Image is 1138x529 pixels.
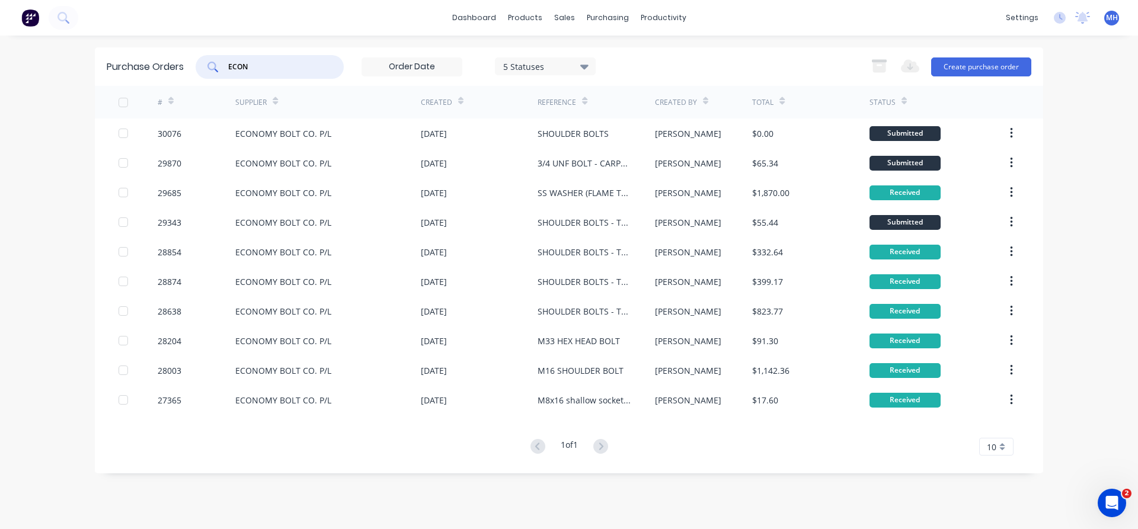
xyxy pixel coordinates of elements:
div: 28854 [158,246,181,258]
div: 27365 [158,394,181,406]
div: $65.34 [752,157,778,169]
div: Status [870,97,896,108]
div: M16 SHOULDER BOLT [538,364,624,377]
div: Submitted [870,215,941,230]
div: $1,142.36 [752,364,789,377]
div: Received [870,245,941,259]
div: $0.00 [752,127,773,140]
div: [PERSON_NAME] [655,216,721,229]
div: Supplier [235,97,267,108]
div: SS WASHER (FLAME TRAPS) X 10,000 [538,187,631,199]
div: Total [752,97,773,108]
div: [PERSON_NAME] [655,157,721,169]
div: [PERSON_NAME] [655,394,721,406]
div: [DATE] [421,246,447,258]
div: ECONOMY BOLT CO. P/L [235,364,331,377]
div: [PERSON_NAME] [655,335,721,347]
div: purchasing [581,9,635,27]
div: [DATE] [421,275,447,288]
div: Received [870,334,941,348]
div: products [502,9,548,27]
div: ECONOMY BOLT CO. P/L [235,275,331,288]
img: Factory [21,9,39,27]
div: 29870 [158,157,181,169]
div: [DATE] [421,216,447,229]
div: SHOULDER BOLTS - TMH NOSE CONE COMPONENTS [538,305,631,318]
div: [DATE] [421,364,447,377]
div: sales [548,9,581,27]
input: Order Date [362,58,462,76]
div: Purchase Orders [107,60,184,74]
div: 29343 [158,216,181,229]
div: [PERSON_NAME] [655,246,721,258]
div: SHOULDER BOLTS - TMH NOSE CONE COMPONENTS [538,246,631,258]
span: 10 [987,441,996,453]
div: ECONOMY BOLT CO. P/L [235,394,331,406]
a: dashboard [446,9,502,27]
div: [DATE] [421,157,447,169]
div: settings [1000,9,1044,27]
div: [PERSON_NAME] [655,187,721,199]
div: 28204 [158,335,181,347]
span: MH [1106,12,1118,23]
span: 2 [1122,489,1131,498]
div: Reference [538,97,576,108]
div: 28874 [158,275,181,288]
div: $17.60 [752,394,778,406]
div: M33 HEX HEAD BOLT [538,335,620,347]
div: $823.77 [752,305,783,318]
div: $399.17 [752,275,783,288]
div: ECONOMY BOLT CO. P/L [235,216,331,229]
div: $332.64 [752,246,783,258]
div: $55.44 [752,216,778,229]
div: ECONOMY BOLT CO. P/L [235,127,331,140]
div: [DATE] [421,127,447,140]
div: SHOULDER BOLTS - TMH [538,216,631,229]
div: ECONOMY BOLT CO. P/L [235,335,331,347]
div: [PERSON_NAME] [655,127,721,140]
div: 5 Statuses [503,60,588,72]
div: Created By [655,97,697,108]
div: [DATE] [421,187,447,199]
div: 29685 [158,187,181,199]
div: [PERSON_NAME] [655,364,721,377]
div: SHOULDER BOLTS - TMH NOSE CONE COMPONENTS [538,275,631,288]
div: SHOULDER BOLTS [538,127,609,140]
div: ECONOMY BOLT CO. P/L [235,157,331,169]
div: 3/4 UNF BOLT - CARPET POLES BOTTOM HOOKS [538,157,631,169]
button: Create purchase order [931,57,1031,76]
iframe: Intercom live chat [1098,489,1126,517]
div: Submitted [870,126,941,141]
div: [DATE] [421,394,447,406]
div: [DATE] [421,335,447,347]
div: ECONOMY BOLT CO. P/L [235,305,331,318]
div: # [158,97,162,108]
div: [PERSON_NAME] [655,275,721,288]
div: [PERSON_NAME] [655,305,721,318]
div: 30076 [158,127,181,140]
div: [DATE] [421,305,447,318]
div: 28003 [158,364,181,377]
div: Received [870,363,941,378]
div: Received [870,393,941,408]
div: M8x16 shallow socket head [538,394,631,406]
div: Created [421,97,452,108]
input: Search purchase orders... [227,61,325,73]
div: ECONOMY BOLT CO. P/L [235,187,331,199]
div: $1,870.00 [752,187,789,199]
div: Received [870,304,941,319]
div: 1 of 1 [561,438,578,456]
div: Submitted [870,156,941,171]
div: 28638 [158,305,181,318]
div: $91.30 [752,335,778,347]
div: ECONOMY BOLT CO. P/L [235,246,331,258]
div: productivity [635,9,692,27]
div: Received [870,274,941,289]
div: Received [870,185,941,200]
